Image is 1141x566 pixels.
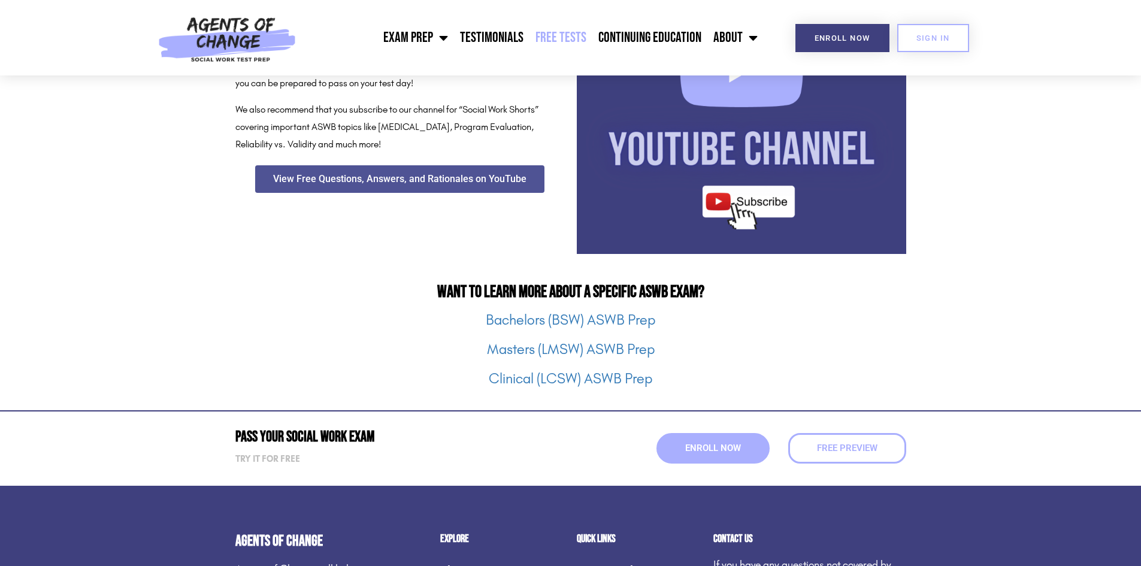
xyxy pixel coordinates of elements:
[707,23,764,53] a: About
[487,341,655,358] a: Masters (LMSW) ASWB Prep
[255,165,544,193] a: View Free Questions, Answers, and Rationales on YouTube
[656,433,770,464] a: Enroll Now
[529,23,592,53] a: Free Tests
[897,24,969,52] a: SIGN IN
[817,444,877,453] span: Free Preview
[489,370,652,387] a: Clinical (LCSW) ASWB Prep
[302,23,764,53] nav: Menu
[577,534,701,544] h2: Quick Links
[235,284,906,301] h2: Want to Learn More About a Specific ASWB Exam?
[916,34,950,42] span: SIGN IN
[788,433,906,464] a: Free Preview
[486,311,655,328] a: Bachelors (BSW) ASWB Prep
[440,534,565,544] h2: Explore
[235,534,380,549] h4: Agents of Change
[235,453,300,464] strong: Try it for free
[592,23,707,53] a: Continuing Education
[235,429,565,444] h2: Pass Your Social Work Exam
[273,174,526,184] span: View Free Questions, Answers, and Rationales on YouTube
[454,23,529,53] a: Testimonials
[713,534,906,544] h2: Contact us
[235,101,565,153] p: We also recommend that you subscribe to our channel for “Social Work Shorts” covering important A...
[685,444,741,453] span: Enroll Now
[815,34,870,42] span: Enroll Now
[795,24,889,52] a: Enroll Now
[377,23,454,53] a: Exam Prep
